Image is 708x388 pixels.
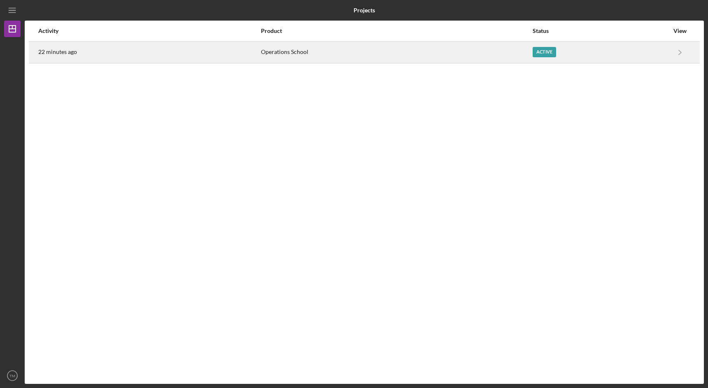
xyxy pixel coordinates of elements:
[261,42,532,63] div: Operations School
[533,47,556,57] div: Active
[670,28,690,34] div: View
[38,28,260,34] div: Activity
[533,28,669,34] div: Status
[4,367,21,384] button: TM
[354,7,375,14] b: Projects
[38,49,77,55] time: 2025-10-06 17:32
[261,28,532,34] div: Product
[9,374,15,378] text: TM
